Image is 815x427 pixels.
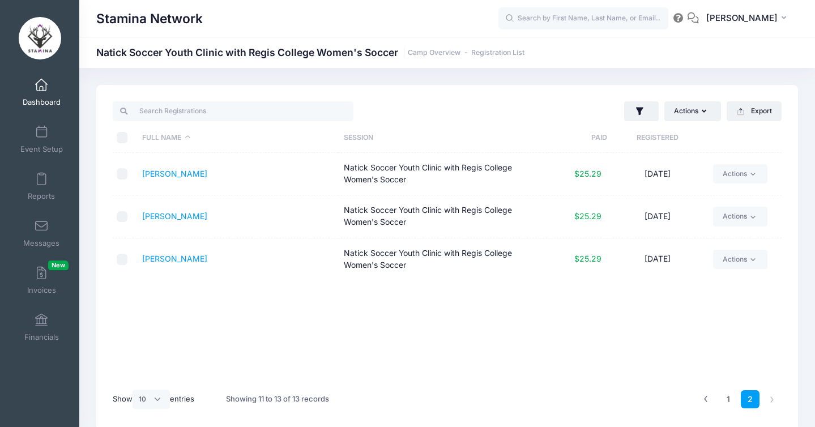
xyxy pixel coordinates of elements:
span: Financials [24,332,59,342]
a: Reports [15,166,69,206]
td: Natick Soccer Youth Clinic with Regis College Women's Soccer [338,153,540,195]
a: Registration List [471,49,524,57]
span: Dashboard [23,97,61,107]
a: Camp Overview [408,49,460,57]
span: Event Setup [20,144,63,154]
span: Invoices [27,285,56,295]
td: [DATE] [607,153,708,195]
a: [PERSON_NAME] [142,169,207,178]
td: Natick Soccer Youth Clinic with Regis College Women's Soccer [338,238,540,280]
span: Messages [23,238,59,248]
div: Showing 11 to 13 of 13 records [226,386,329,412]
th: Session: activate to sort column ascending [338,123,540,153]
select: Showentries [133,390,170,409]
span: [PERSON_NAME] [706,12,778,24]
button: [PERSON_NAME] [699,6,798,32]
a: Actions [713,207,767,226]
button: Actions [664,101,721,121]
button: Export [727,101,782,121]
h1: Stamina Network [96,6,203,32]
a: Actions [713,164,767,183]
a: [PERSON_NAME] [142,254,207,263]
a: [PERSON_NAME] [142,211,207,221]
a: Messages [15,213,69,253]
span: Reports [28,191,55,201]
input: Search by First Name, Last Name, or Email... [498,7,668,30]
span: $25.29 [574,254,601,263]
td: [DATE] [607,238,708,280]
span: $25.29 [574,169,601,178]
a: Event Setup [15,119,69,159]
a: 1 [719,390,737,409]
a: Dashboard [15,72,69,112]
td: [DATE] [607,195,708,238]
td: Natick Soccer Youth Clinic with Regis College Women's Soccer [338,195,540,238]
h1: Natick Soccer Youth Clinic with Regis College Women's Soccer [96,46,524,58]
th: Registered: activate to sort column ascending [607,123,708,153]
a: Financials [15,308,69,347]
span: New [48,261,69,270]
span: $25.29 [574,211,601,221]
th: Paid: activate to sort column ascending [540,123,607,153]
a: 2 [741,390,759,409]
img: Stamina Network [19,17,61,59]
a: Actions [713,250,767,269]
a: InvoicesNew [15,261,69,300]
input: Search Registrations [113,101,353,121]
th: Full Name: activate to sort column descending [137,123,339,153]
label: Show entries [113,390,194,409]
